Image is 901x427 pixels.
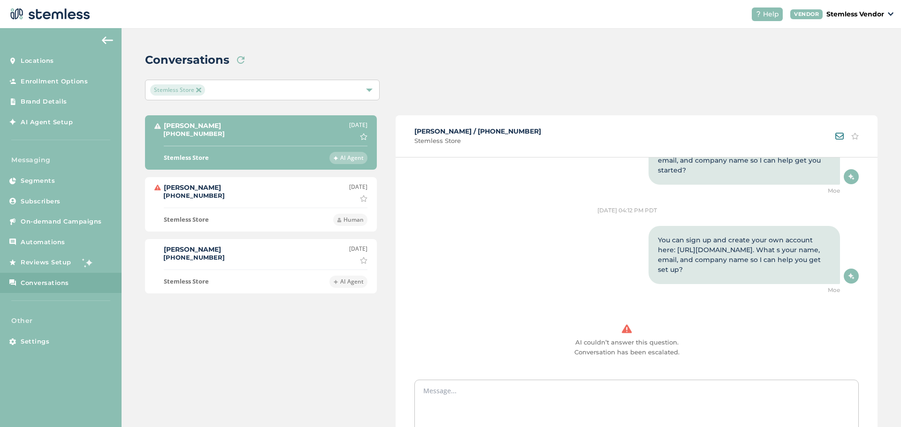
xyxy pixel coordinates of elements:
[828,286,840,294] span: Moe
[21,77,88,86] span: Enrollment Options
[21,176,55,186] span: Segments
[790,9,823,19] div: VENDOR
[164,184,225,191] label: [PERSON_NAME]
[21,278,69,288] span: Conversations
[164,215,209,225] label: Stemless Store
[756,11,761,17] img: icon-help-white-03924b79.svg
[21,337,49,346] span: Settings
[574,338,680,356] span: AI couldn’t answer this question. Conversation has been escalated.
[21,118,73,127] span: AI Agent Setup
[102,37,113,44] img: icon-arrow-back-accent-c549486e.svg
[21,56,54,66] span: Locations
[145,52,229,68] h2: Conversations
[658,236,821,274] span: You can sign up and create your own account here: [URL][DOMAIN_NAME]. What s your name, email, an...
[164,153,209,163] label: Stemless Store
[658,136,821,174] span: You can sign up and create your own account here: [URL][DOMAIN_NAME]. What s your name, email, an...
[163,130,225,137] label: [PHONE_NUMBER]
[21,258,71,267] span: Reviews Setup
[21,238,65,247] span: Automations
[844,269,859,284] img: AI Icon
[154,185,161,191] img: Alert Icon
[237,56,244,64] img: icon-refresh-2c275ef6.svg
[340,277,364,286] span: AI Agent
[164,277,209,286] label: Stemless Store
[21,197,61,206] span: Subscribers
[154,123,161,129] img: Alert Icon
[21,97,67,106] span: Brand Details
[414,127,541,146] div: [PERSON_NAME] / [PHONE_NUMBER]
[828,187,840,195] span: Moe
[826,9,884,19] p: Stemless Vendor
[340,154,364,162] span: AI Agent
[164,122,225,129] label: [PERSON_NAME]
[344,216,364,224] span: Human
[349,245,367,253] label: [DATE]
[21,217,102,226] span: On-demand Campaigns
[622,324,632,334] img: Alert Icon
[349,183,367,191] label: [DATE]
[196,88,201,92] img: icon-close-accent-8a337256.svg
[163,254,225,261] label: [PHONE_NUMBER]
[888,12,893,16] img: icon_down-arrow-small-66adaf34.svg
[8,5,90,23] img: logo-dark-0685b13c.svg
[414,136,541,146] span: Stemless Store
[844,169,859,185] img: AI Icon
[163,192,225,199] label: [PHONE_NUMBER]
[763,9,779,19] span: Help
[150,84,205,96] span: Stemless Store
[164,246,225,253] label: [PERSON_NAME]
[349,121,367,129] label: [DATE]
[78,253,97,272] img: glitter-stars-b7820f95.gif
[597,206,657,215] label: [DATE] 04:12 PM PDT
[854,382,901,427] iframe: Chat Widget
